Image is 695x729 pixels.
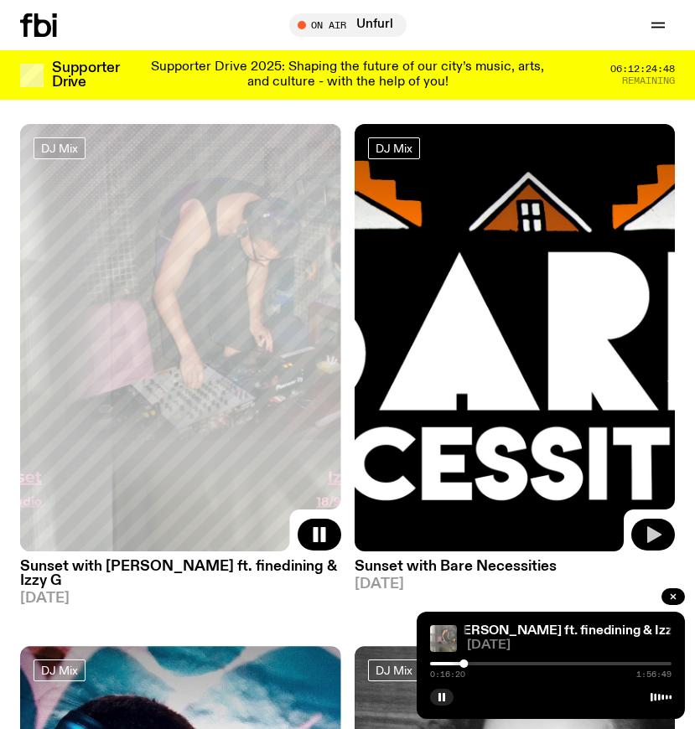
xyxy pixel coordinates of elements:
[636,670,672,679] span: 1:56:49
[467,639,672,652] span: [DATE]
[20,592,341,606] span: [DATE]
[141,60,554,90] p: Supporter Drive 2025: Shaping the future of our city’s music, arts, and culture - with the help o...
[355,124,676,551] img: Bare Necessities
[41,664,78,677] span: DJ Mix
[430,670,465,679] span: 0:16:20
[376,664,412,677] span: DJ Mix
[368,659,420,681] a: DJ Mix
[368,137,420,159] a: DJ Mix
[622,76,675,85] span: Remaining
[355,560,676,574] h3: Sunset with Bare Necessities
[34,659,86,681] a: DJ Mix
[41,142,78,154] span: DJ Mix
[610,65,675,74] span: 06:12:24:48
[20,551,341,606] a: Sunset with [PERSON_NAME] ft. finedining & Izzy G[DATE]
[355,577,676,592] span: [DATE]
[376,624,692,638] a: Sunset with [PERSON_NAME] ft. finedining & Izzy G
[376,142,412,154] span: DJ Mix
[20,560,341,588] h3: Sunset with [PERSON_NAME] ft. finedining & Izzy G
[52,61,119,90] h3: Supporter Drive
[289,13,407,37] button: On AirUnfurl
[355,551,676,592] a: Sunset with Bare Necessities[DATE]
[34,137,86,159] a: DJ Mix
